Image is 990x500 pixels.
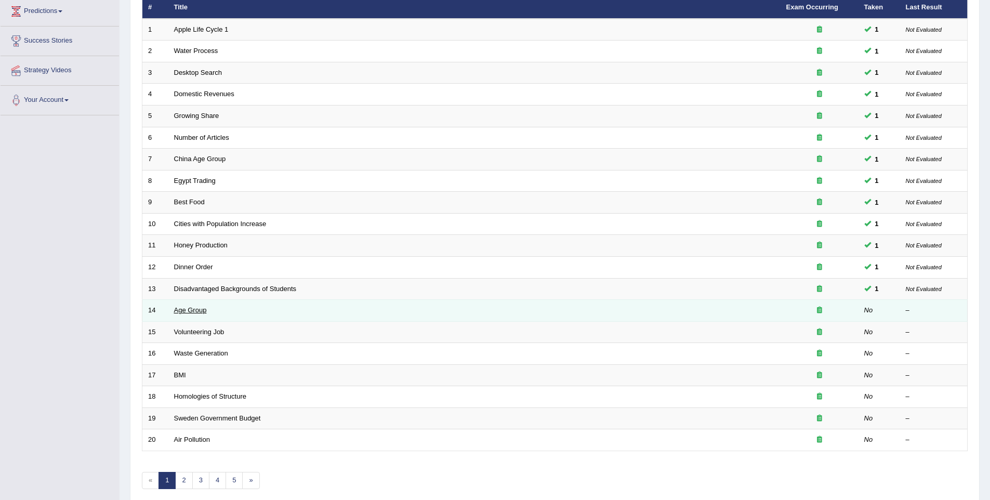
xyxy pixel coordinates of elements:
div: Exam occurring question [786,154,853,164]
a: China Age Group [174,155,226,163]
a: Egypt Trading [174,177,216,185]
td: 15 [142,321,168,343]
small: Not Evaluated [906,113,942,119]
div: Exam occurring question [786,435,853,445]
small: Not Evaluated [906,70,942,76]
div: Exam occurring question [786,262,853,272]
div: Exam occurring question [786,306,853,315]
a: Success Stories [1,27,119,52]
span: You can still take this question [871,46,883,57]
div: Exam occurring question [786,349,853,359]
span: You can still take this question [871,110,883,121]
a: Water Process [174,47,218,55]
span: You can still take this question [871,89,883,100]
small: Not Evaluated [906,286,942,292]
td: 18 [142,386,168,408]
a: 5 [226,472,243,489]
td: 17 [142,364,168,386]
a: 2 [175,472,192,489]
div: – [906,349,962,359]
a: Air Pollution [174,436,210,443]
span: You can still take this question [871,240,883,251]
a: Age Group [174,306,207,314]
a: Growing Share [174,112,219,120]
div: Exam occurring question [786,176,853,186]
a: Dinner Order [174,263,213,271]
small: Not Evaluated [906,199,942,205]
a: 3 [192,472,209,489]
div: Exam occurring question [786,219,853,229]
em: No [864,349,873,357]
a: Number of Articles [174,134,229,141]
a: 1 [159,472,176,489]
div: Exam occurring question [786,392,853,402]
span: You can still take this question [871,283,883,294]
div: Exam occurring question [786,25,853,35]
div: Exam occurring question [786,327,853,337]
small: Not Evaluated [906,91,942,97]
div: – [906,306,962,315]
div: – [906,414,962,424]
em: No [864,328,873,336]
td: 8 [142,170,168,192]
td: 2 [142,41,168,62]
td: 19 [142,407,168,429]
td: 10 [142,213,168,235]
div: Exam occurring question [786,133,853,143]
small: Not Evaluated [906,156,942,162]
td: 11 [142,235,168,257]
small: Not Evaluated [906,27,942,33]
a: Exam Occurring [786,3,838,11]
td: 9 [142,192,168,214]
div: – [906,392,962,402]
span: You can still take this question [871,261,883,272]
a: Volunteering Job [174,328,225,336]
span: You can still take this question [871,175,883,186]
em: No [864,306,873,314]
span: « [142,472,159,489]
div: Exam occurring question [786,46,853,56]
a: » [242,472,259,489]
em: No [864,414,873,422]
em: No [864,392,873,400]
span: You can still take this question [871,67,883,78]
span: You can still take this question [871,24,883,35]
span: You can still take this question [871,154,883,165]
a: 4 [209,472,226,489]
td: 3 [142,62,168,84]
small: Not Evaluated [906,48,942,54]
div: Exam occurring question [786,89,853,99]
td: 14 [142,300,168,322]
a: Strategy Videos [1,56,119,82]
div: – [906,327,962,337]
a: Disadvantaged Backgrounds of Students [174,285,297,293]
div: Exam occurring question [786,241,853,251]
em: No [864,436,873,443]
div: Exam occurring question [786,111,853,121]
td: 16 [142,343,168,365]
td: 7 [142,149,168,170]
span: You can still take this question [871,132,883,143]
em: No [864,371,873,379]
div: Exam occurring question [786,68,853,78]
div: – [906,435,962,445]
a: Waste Generation [174,349,228,357]
td: 4 [142,84,168,106]
a: Best Food [174,198,205,206]
td: 12 [142,256,168,278]
a: Cities with Population Increase [174,220,267,228]
a: Domestic Revenues [174,90,234,98]
span: You can still take this question [871,197,883,208]
small: Not Evaluated [906,178,942,184]
small: Not Evaluated [906,135,942,141]
div: Exam occurring question [786,414,853,424]
span: You can still take this question [871,218,883,229]
td: 5 [142,106,168,127]
div: Exam occurring question [786,371,853,380]
a: Your Account [1,86,119,112]
td: 20 [142,429,168,451]
a: Apple Life Cycle 1 [174,25,229,33]
small: Not Evaluated [906,242,942,248]
td: 6 [142,127,168,149]
a: Honey Production [174,241,228,249]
